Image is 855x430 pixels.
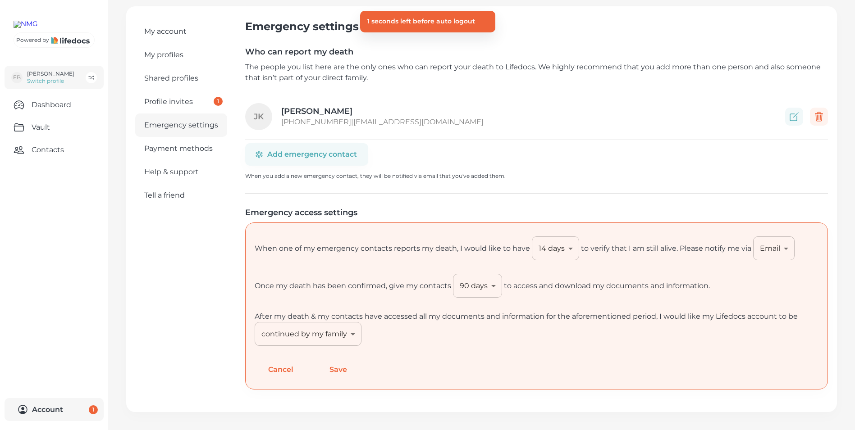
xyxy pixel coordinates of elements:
span: Profile invites [144,97,193,107]
a: Shared profiles [135,67,227,90]
button: Update emergency contact [785,108,803,126]
div: continued by my family [255,322,361,346]
a: Help & support [135,160,227,184]
div: Email [753,236,795,260]
p: When you add a new emergency contact, they will be notified via email that you've added them. [245,172,828,180]
div: FB [11,72,23,83]
div: 14 days [532,236,579,260]
p: [PHONE_NUMBER] | [EMAIL_ADDRESS][DOMAIN_NAME] [281,117,484,127]
a: My account [135,20,227,43]
p: When one of my emergency contacts reports my death, I would like to have to verify that I am stil... [255,236,818,260]
a: Profile invites1 [135,90,227,113]
p: 1 seconds left before auto logout [367,16,475,27]
p: Once my death has been confirmed, give my contacts to access and download my documents and inform... [255,274,818,298]
h4: Emergency access settings [245,207,828,218]
button: FB[PERSON_NAME]Switch profile [5,66,104,89]
h4: [PERSON_NAME] [281,106,484,117]
div: JK [245,103,272,130]
button: Save [316,359,361,380]
h4: Who can report my death [245,46,828,57]
img: NMG [14,21,38,28]
div: Delete emergency contact [810,108,828,126]
button: Delete contact [810,108,828,126]
p: [PERSON_NAME] [27,70,74,77]
button: Add emergency [245,143,368,166]
span: 1 [214,97,223,106]
button: Cancel [255,359,307,380]
p: After my death & my contacts have accessed all my documents and information for the aforementione... [255,311,818,346]
p: The people you list here are the only ones who can report your death to Lifedocs. We highly recom... [245,62,828,83]
button: Account [5,398,104,421]
h3: Emergency settings [245,20,828,33]
a: My profiles [135,43,227,67]
div: 90 days [453,274,502,298]
a: Powered by [14,32,95,48]
a: Tell a friend [135,184,227,207]
p: Switch profile [27,77,74,85]
span: 1 [89,405,98,414]
a: Payment methods [135,137,227,160]
a: Emergency settings [135,113,227,137]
